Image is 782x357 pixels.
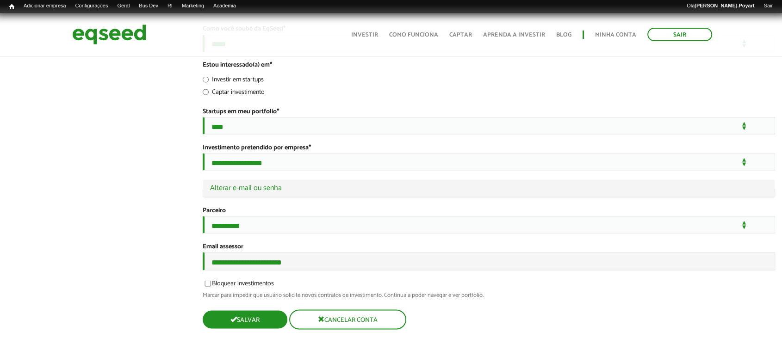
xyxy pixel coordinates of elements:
[203,310,287,328] button: Salvar
[203,89,209,95] input: Captar investimento
[112,2,134,10] a: Geral
[203,108,279,115] label: Startups em meu portfolio
[72,22,146,47] img: EqSeed
[134,2,163,10] a: Bus Dev
[203,76,209,82] input: Investir em startups
[203,89,265,98] label: Captar investimento
[351,32,378,38] a: Investir
[309,142,311,153] span: Este campo é obrigatório.
[203,207,226,214] label: Parceiro
[5,2,19,11] a: Início
[177,2,209,10] a: Marketing
[759,2,777,10] a: Sair
[203,280,274,289] label: Bloquear investimentos
[270,60,272,70] span: Este campo é obrigatório.
[9,3,14,10] span: Início
[695,3,754,8] strong: [PERSON_NAME].Poyart
[682,2,759,10] a: Olá[PERSON_NAME].Poyart
[203,292,776,298] div: Marcar para impedir que usuário solicite novos contratos de investimento. Continua a poder navega...
[203,76,264,86] label: Investir em startups
[71,2,113,10] a: Configurações
[449,32,472,38] a: Captar
[163,2,177,10] a: RI
[389,32,438,38] a: Como funciona
[647,28,712,41] a: Sair
[199,280,216,286] input: Bloquear investimentos
[203,144,311,151] label: Investimento pretendido por empresa
[289,309,406,329] button: Cancelar conta
[277,106,279,117] span: Este campo é obrigatório.
[483,32,545,38] a: Aprenda a investir
[203,243,243,250] label: Email assessor
[209,2,241,10] a: Academia
[210,184,768,191] a: Alterar e-mail ou senha
[19,2,71,10] a: Adicionar empresa
[203,62,272,68] label: Estou interessado(a) em
[556,32,571,38] a: Blog
[595,32,636,38] a: Minha conta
